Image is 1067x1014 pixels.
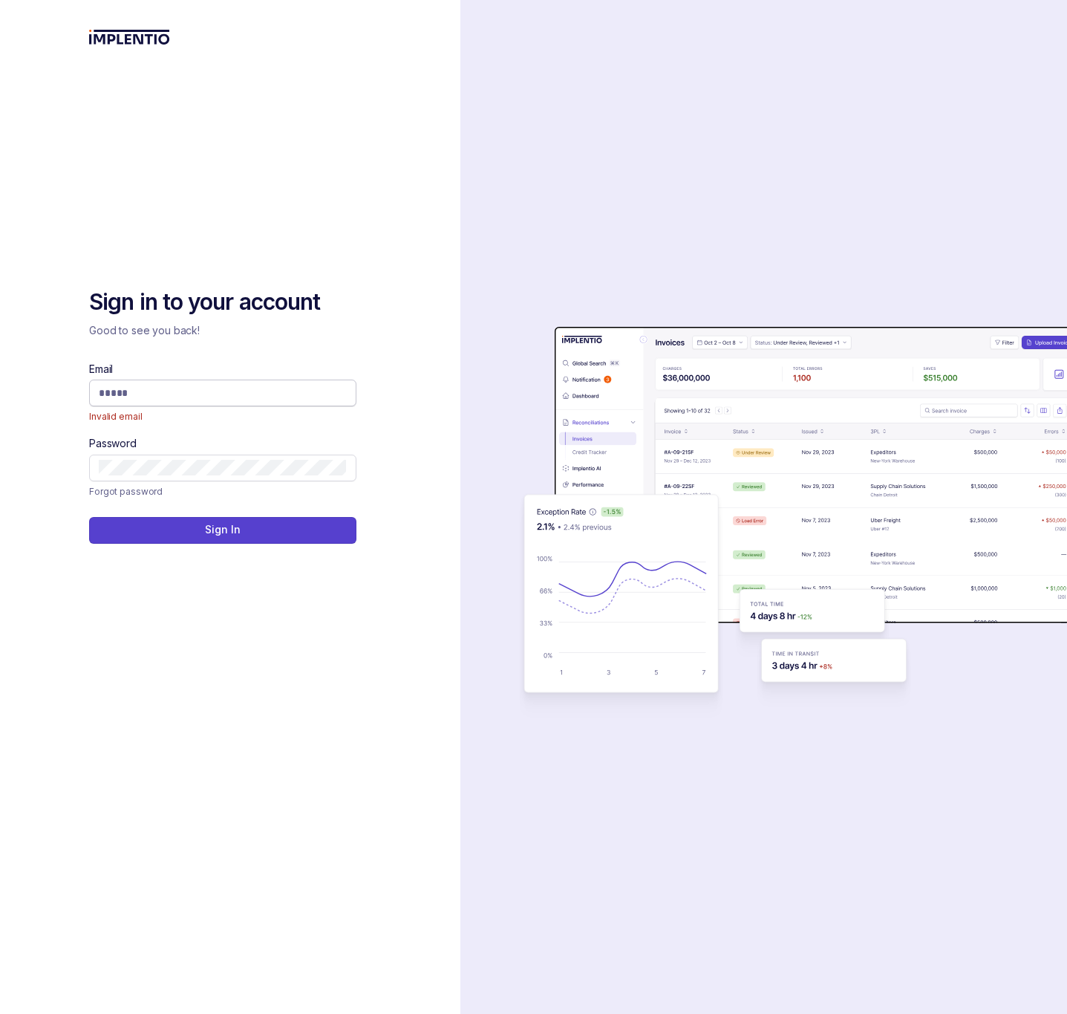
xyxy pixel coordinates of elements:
[89,436,137,451] label: Password
[205,522,240,537] p: Sign In
[89,323,356,338] p: Good to see you back!
[89,517,356,544] button: Sign In
[89,409,142,424] span: Invalid email
[89,484,163,499] p: Forgot password
[89,287,356,317] h2: Sign in to your account
[89,362,113,377] label: Email
[89,30,170,45] img: logo
[89,484,163,499] a: Link Forgot password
